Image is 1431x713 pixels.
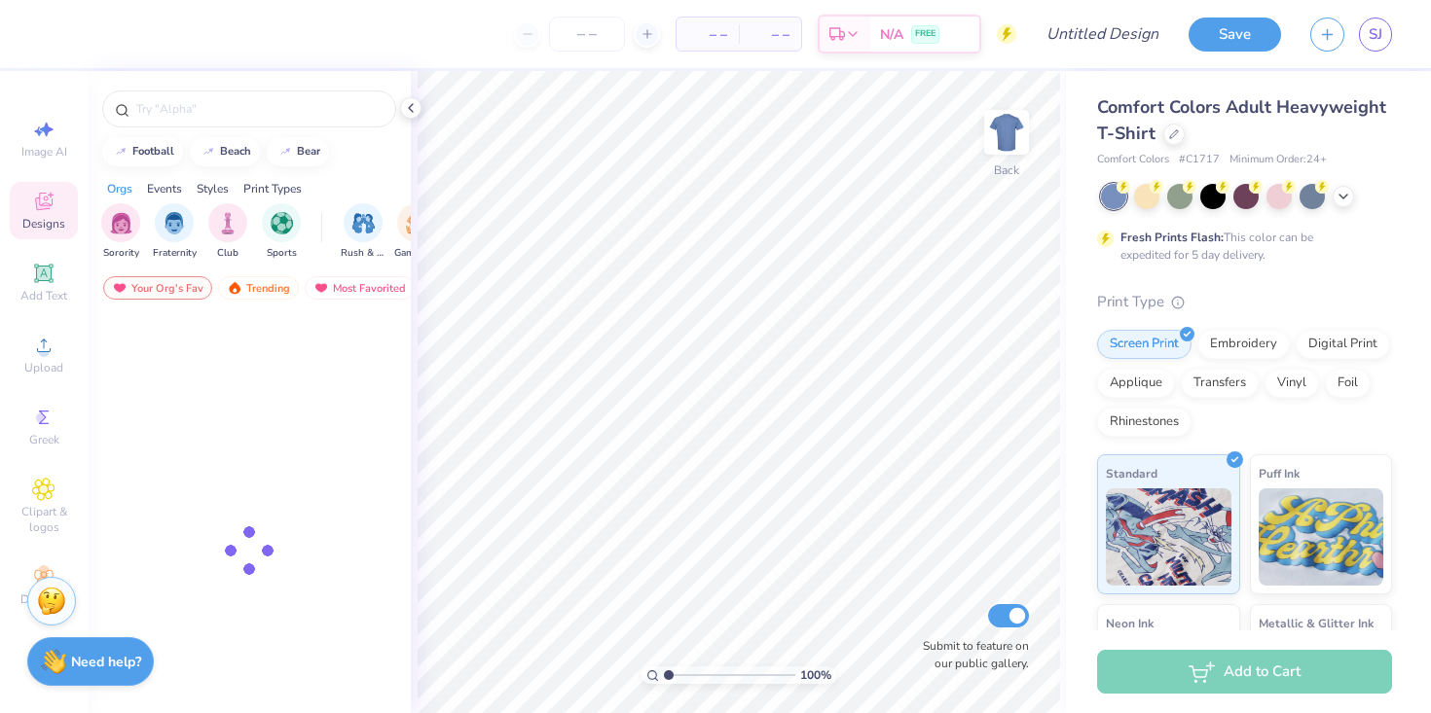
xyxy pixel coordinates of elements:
[147,180,182,197] div: Events
[190,137,260,166] button: beach
[1369,23,1382,46] span: SJ
[880,24,903,45] span: N/A
[218,276,299,300] div: Trending
[262,203,301,261] div: filter for Sports
[1325,369,1371,398] div: Foil
[915,27,936,41] span: FREE
[341,203,385,261] button: filter button
[208,203,247,261] div: filter for Club
[305,276,415,300] div: Most Favorited
[549,17,625,52] input: – –
[394,203,439,261] button: filter button
[24,360,63,375] span: Upload
[1359,18,1392,52] a: SJ
[341,203,385,261] div: filter for Rush & Bid
[297,146,320,157] div: bear
[101,203,140,261] button: filter button
[20,288,67,303] span: Add Text
[352,212,375,234] img: Rush & Bid Image
[1259,488,1384,586] img: Puff Ink
[22,216,65,232] span: Designs
[208,203,247,261] button: filter button
[227,281,242,295] img: trending.gif
[134,99,384,119] input: Try "Alpha"
[341,246,385,261] span: Rush & Bid
[994,161,1019,179] div: Back
[1120,230,1224,245] strong: Fresh Prints Flash:
[313,281,329,295] img: most_fav.gif
[277,146,293,158] img: trend_line.gif
[153,203,197,261] button: filter button
[201,146,216,158] img: trend_line.gif
[800,666,831,684] span: 100 %
[220,146,251,157] div: beach
[101,203,140,261] div: filter for Sorority
[153,203,197,261] div: filter for Fraternity
[103,246,139,261] span: Sorority
[71,653,141,671] strong: Need help?
[912,637,1029,672] label: Submit to feature on our public gallery.
[1259,613,1374,633] span: Metallic & Glitter Ink
[107,180,132,197] div: Orgs
[1097,152,1169,168] span: Comfort Colors
[10,504,78,535] span: Clipart & logos
[29,432,59,447] span: Greek
[103,276,212,300] div: Your Org's Fav
[113,146,128,158] img: trend_line.gif
[394,203,439,261] div: filter for Game Day
[1120,229,1360,264] div: This color can be expedited for 5 day delivery.
[1097,408,1192,437] div: Rhinestones
[1097,291,1392,313] div: Print Type
[1181,369,1259,398] div: Transfers
[1106,488,1231,586] img: Standard
[1265,369,1319,398] div: Vinyl
[243,180,302,197] div: Print Types
[1106,463,1157,483] span: Standard
[1259,463,1300,483] span: Puff Ink
[1031,15,1174,53] input: Untitled Design
[1296,330,1390,359] div: Digital Print
[1097,369,1175,398] div: Applique
[1179,152,1220,168] span: # C1717
[132,146,174,157] div: football
[1197,330,1290,359] div: Embroidery
[112,281,128,295] img: most_fav.gif
[267,137,329,166] button: bear
[217,246,238,261] span: Club
[164,212,185,234] img: Fraternity Image
[21,144,67,160] span: Image AI
[1189,18,1281,52] button: Save
[20,591,67,607] span: Decorate
[1097,330,1192,359] div: Screen Print
[987,113,1026,152] img: Back
[1106,613,1154,633] span: Neon Ink
[1229,152,1327,168] span: Minimum Order: 24 +
[110,212,132,234] img: Sorority Image
[394,246,439,261] span: Game Day
[271,212,293,234] img: Sports Image
[688,24,727,45] span: – –
[217,212,238,234] img: Club Image
[102,137,183,166] button: football
[197,180,229,197] div: Styles
[406,212,428,234] img: Game Day Image
[153,246,197,261] span: Fraternity
[262,203,301,261] button: filter button
[267,246,297,261] span: Sports
[751,24,789,45] span: – –
[1097,95,1386,145] span: Comfort Colors Adult Heavyweight T-Shirt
